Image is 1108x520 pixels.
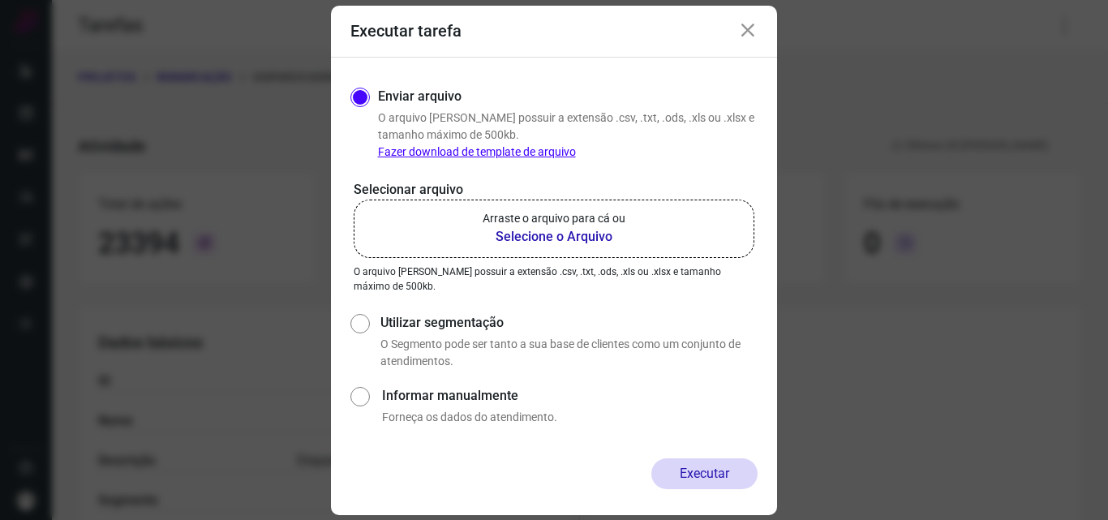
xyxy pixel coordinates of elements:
button: Executar [651,458,758,489]
p: Forneça os dados do atendimento. [382,409,758,426]
a: Fazer download de template de arquivo [378,145,576,158]
label: Utilizar segmentação [380,313,758,333]
p: O arquivo [PERSON_NAME] possuir a extensão .csv, .txt, .ods, .xls ou .xlsx e tamanho máximo de 50... [378,110,758,161]
p: Selecionar arquivo [354,180,754,200]
h3: Executar tarefa [350,21,462,41]
b: Selecione o Arquivo [483,227,625,247]
label: Enviar arquivo [378,87,462,106]
p: O arquivo [PERSON_NAME] possuir a extensão .csv, .txt, .ods, .xls ou .xlsx e tamanho máximo de 50... [354,264,754,294]
label: Informar manualmente [382,386,758,406]
p: Arraste o arquivo para cá ou [483,210,625,227]
p: O Segmento pode ser tanto a sua base de clientes como um conjunto de atendimentos. [380,336,758,370]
